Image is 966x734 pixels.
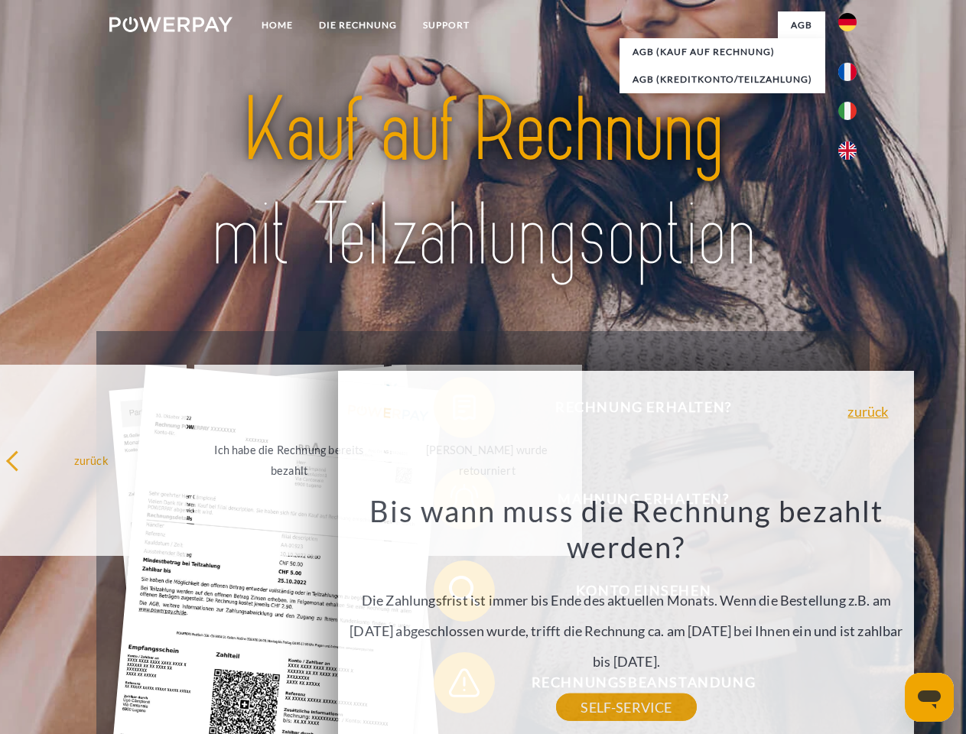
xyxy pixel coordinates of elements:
a: SELF-SERVICE [556,693,696,721]
img: logo-powerpay-white.svg [109,17,233,32]
iframe: Schaltfläche zum Öffnen des Messaging-Fensters [905,673,954,722]
img: en [838,141,857,160]
a: Home [249,11,306,39]
a: AGB (Kauf auf Rechnung) [620,38,825,66]
img: fr [838,63,857,81]
div: Ich habe die Rechnung bereits bezahlt [203,440,376,481]
h3: Bis wann muss die Rechnung bezahlt werden? [347,492,906,566]
img: it [838,102,857,120]
img: de [838,13,857,31]
a: SUPPORT [410,11,483,39]
img: title-powerpay_de.svg [146,73,820,293]
div: Die Zahlungsfrist ist immer bis Ende des aktuellen Monats. Wenn die Bestellung z.B. am [DATE] abg... [347,492,906,707]
a: zurück [847,404,888,418]
a: AGB (Kreditkonto/Teilzahlung) [620,66,825,93]
a: DIE RECHNUNG [306,11,410,39]
a: agb [778,11,825,39]
div: zurück [5,450,177,470]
